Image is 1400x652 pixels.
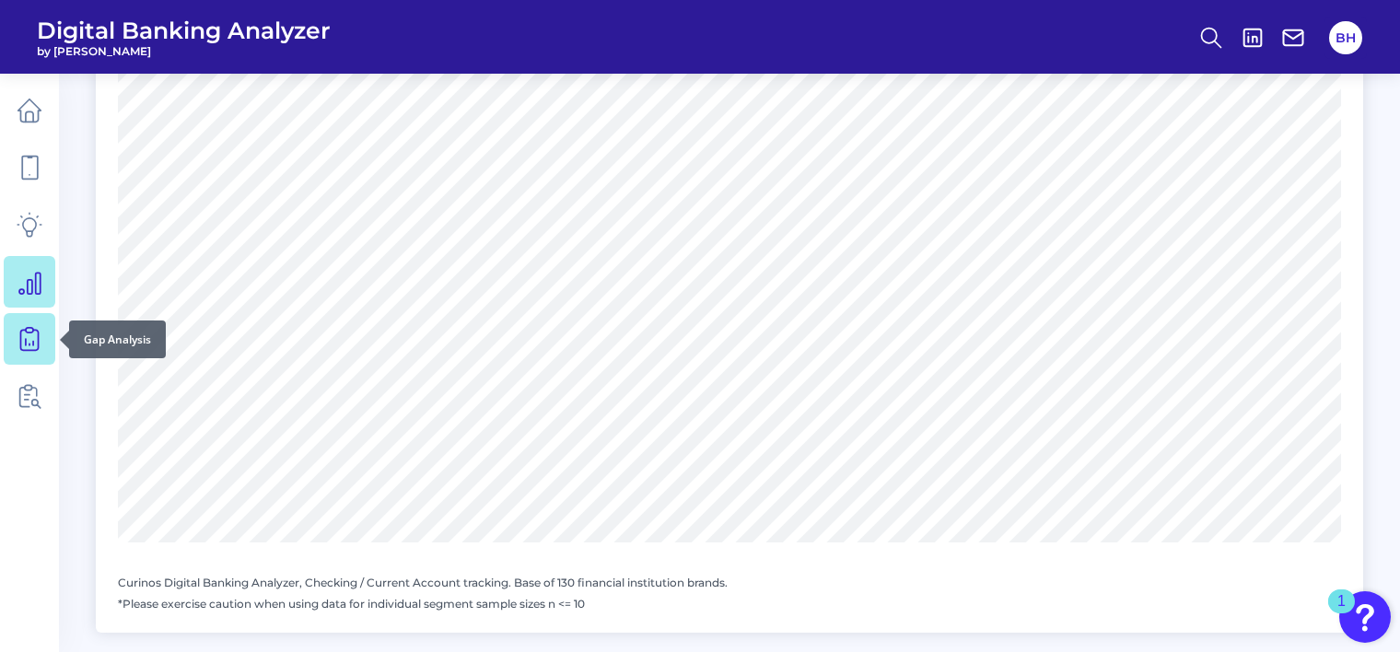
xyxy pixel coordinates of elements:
[37,17,331,44] span: Digital Banking Analyzer
[1329,21,1362,54] button: BH
[118,576,1341,589] p: Curinos Digital Banking Analyzer, Checking / Current Account tracking. Base of 130 financial inst...
[118,597,1341,611] p: *Please exercise caution when using data for individual segment sample sizes n <= 10
[37,44,331,58] span: by [PERSON_NAME]
[69,320,166,358] div: Gap Analysis
[1337,601,1346,625] div: 1
[1339,591,1391,643] button: Open Resource Center, 1 new notification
